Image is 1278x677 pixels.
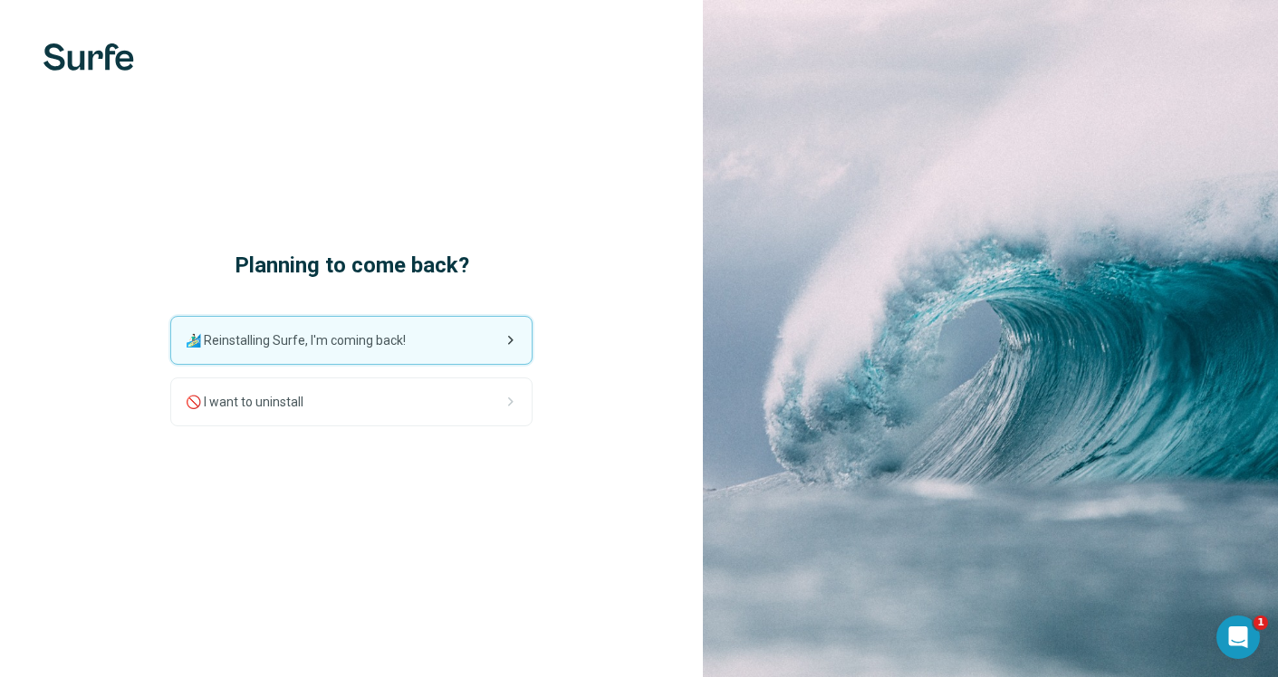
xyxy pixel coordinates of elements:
iframe: Intercom live chat [1216,615,1260,659]
span: 🚫 I want to uninstall [186,393,318,411]
span: 🏄🏻‍♂️ Reinstalling Surfe, I'm coming back! [186,331,420,349]
h1: Planning to come back? [170,251,533,280]
img: Surfe's logo [43,43,134,71]
span: 1 [1254,615,1268,630]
